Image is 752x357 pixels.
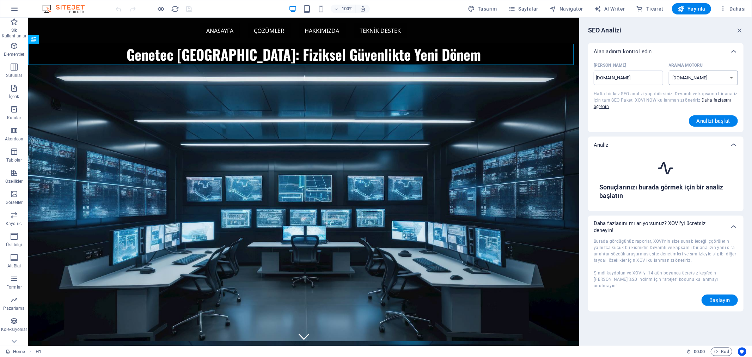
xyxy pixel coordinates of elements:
button: 100% [331,5,356,13]
span: Analizi başlat [697,118,730,124]
p: Pazarlama [3,305,25,311]
p: Özellikler [5,178,23,184]
p: Akordeon [5,136,24,142]
button: AI Writer [592,3,628,14]
span: AI Writer [594,5,625,12]
p: Kutular [7,115,22,121]
p: Arama Motoru [669,62,703,68]
p: Elementler [4,52,24,57]
p: Analiz [594,141,609,149]
button: Sayfalar [506,3,541,14]
i: Sayfayı yeniden yükleyin [171,5,179,13]
i: Yeniden boyutlandırmada yakınlaştırma düzeyini seçilen cihaza uyacak şekilde otomatik olarak ayarla. [360,6,366,12]
nav: breadcrumb [36,347,41,356]
p: Tablolar [6,157,22,163]
a: Seçimi iptal etmek için tıkla. Sayfaları açmak için çift tıkla [6,347,25,356]
select: Arama Motoru [669,71,738,85]
h6: 100% [341,5,353,13]
div: Analiz [588,137,744,153]
span: Hafta bir kez SEO analizi yapabilirsiniz. Devamlı ve kapsamlı bir analiz için tam SEO Paketi XOVI... [594,91,738,109]
img: Editor Logo [41,5,93,13]
div: Alan adınızı kontrol edin [588,153,744,211]
span: Kod [714,347,729,356]
p: Kaydırıcı [6,221,23,226]
span: : [699,349,700,354]
span: Sayfalar [508,5,538,12]
span: Burada gördüğünüz raporlar, XOVI'nin size sunabileceği içgörülerin yalnızca küçük bir kısmıdır. D... [594,239,736,288]
div: Tasarım (Ctrl+Alt+Y) [465,3,500,14]
button: Ticaret [634,3,666,14]
p: Daha fazlasını mı arıyorsunuz? XOVI'yi ücretsiz deneyin! [594,220,725,234]
span: Navigatör [550,5,583,12]
button: Usercentrics [738,347,746,356]
span: Ticaret [636,5,664,12]
p: Formlar [6,284,22,290]
button: Navigatör [547,3,586,14]
span: Seçmek için tıkla. Düzenlemek için çift tıkla [36,347,41,356]
p: Alan adınızı kontrol edin [594,48,652,55]
h6: Oturum süresi [686,347,705,356]
div: Alan adınızı kontrol edin [588,238,744,311]
button: reload [171,5,179,13]
p: Üst bilgi [6,242,22,248]
button: Kod [711,347,732,356]
p: Sütunlar [6,73,23,78]
span: Başlayın [709,297,730,303]
h6: SEO Analizi [588,26,622,35]
button: Yayınla [672,3,711,14]
h6: Sonuçlarınızı burada görmek için bir analiz başlatın [599,183,732,200]
p: [PERSON_NAME] [594,62,626,68]
p: Görseller [6,200,23,205]
button: Ön izleme modundan çıkıp düzenlemeye devam etmek için buraya tıklayın [157,5,165,13]
span: 00 00 [694,347,705,356]
div: Alan adınızı kontrol edin [588,43,744,60]
button: Tasarım [465,3,500,14]
span: Dahası [720,5,746,12]
button: Dahası [717,3,749,14]
p: Alt Bigi [7,263,21,269]
span: Tasarım [468,5,497,12]
p: Koleksiyonlar [1,327,27,332]
span: Yayınla [678,5,705,12]
input: [PERSON_NAME] [594,72,663,84]
div: Daha fazlasını mı arıyorsunuz? XOVI'yi ücretsiz deneyin! [588,216,744,238]
p: İçerik [9,94,19,99]
button: Analizi başlat [689,115,738,127]
div: Alan adınızı kontrol edin [588,60,744,132]
button: Başlayın [702,295,738,306]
